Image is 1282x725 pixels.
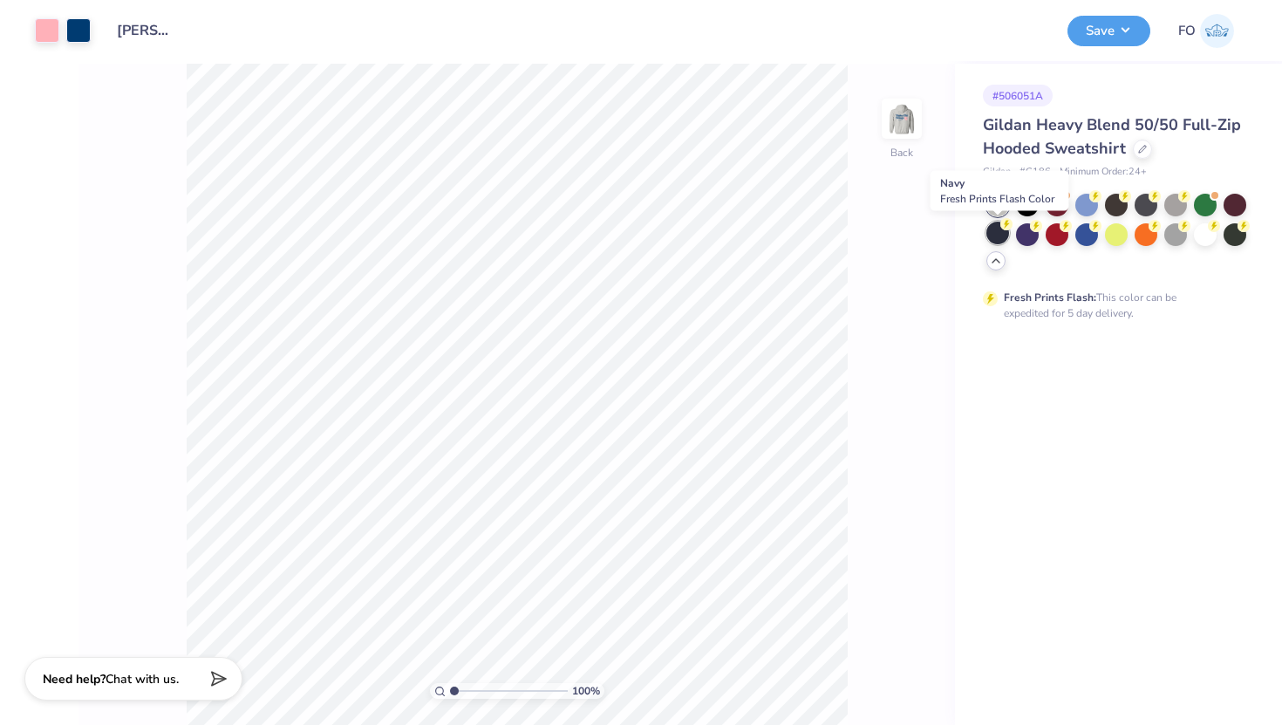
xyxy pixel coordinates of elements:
span: Minimum Order: 24 + [1060,165,1147,180]
span: Fresh Prints Flash Color [940,192,1054,206]
img: Back [884,101,919,136]
span: Gildan Heavy Blend 50/50 Full-Zip Hooded Sweatshirt [983,114,1241,159]
div: This color can be expedited for 5 day delivery. [1004,290,1218,321]
span: FO [1178,21,1196,41]
div: Back [890,145,913,161]
strong: Fresh Prints Flash: [1004,291,1096,304]
span: Chat with us. [106,671,179,687]
div: # 506051A [983,85,1053,106]
span: 100 % [572,683,600,699]
input: Untitled Design [104,13,189,48]
div: Navy [931,171,1069,211]
img: Fiona O'reilly [1200,14,1234,48]
strong: Need help? [43,671,106,687]
a: FO [1178,14,1234,48]
button: Save [1067,16,1150,46]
